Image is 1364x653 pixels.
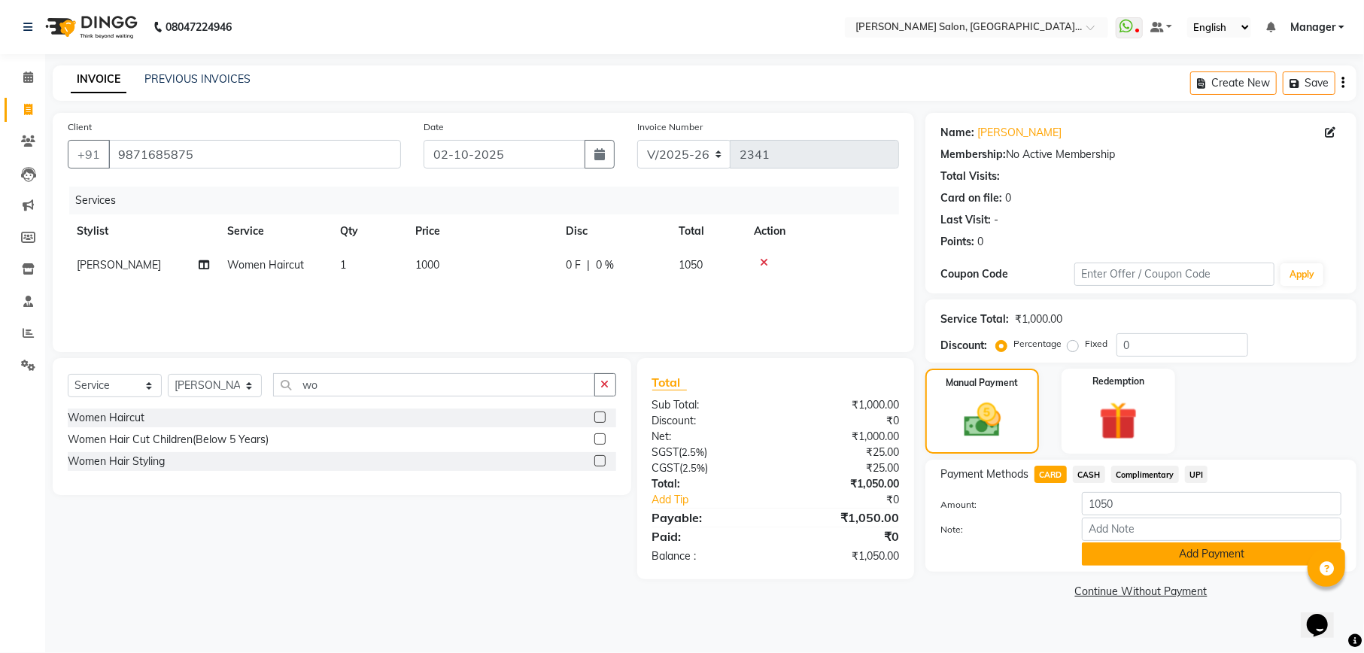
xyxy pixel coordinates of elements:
div: - [994,212,998,228]
span: SGST [652,445,679,459]
div: ( ) [641,445,776,460]
label: Redemption [1092,375,1144,388]
div: Service Total: [940,311,1009,327]
button: Save [1283,71,1335,95]
div: Sub Total: [641,397,776,413]
div: Women Hair Styling [68,454,165,469]
div: Payable: [641,509,776,527]
button: Create New [1190,71,1277,95]
div: Balance : [641,548,776,564]
span: CARD [1034,466,1067,483]
span: 2.5% [682,446,705,458]
span: | [587,257,590,273]
div: ₹1,000.00 [776,397,910,413]
button: +91 [68,140,110,169]
label: Invoice Number [637,120,703,134]
label: Note: [929,523,1071,536]
div: ₹0 [776,413,910,429]
th: Qty [331,214,406,248]
label: Client [68,120,92,134]
div: Last Visit: [940,212,991,228]
span: 0 % [596,257,614,273]
label: Fixed [1085,337,1107,351]
img: _cash.svg [952,399,1013,442]
th: Service [218,214,331,248]
img: logo [38,6,141,48]
th: Disc [557,214,670,248]
div: Net: [641,429,776,445]
label: Date [424,120,444,134]
input: Search or Scan [273,373,595,396]
div: Name: [940,125,974,141]
span: CASH [1073,466,1105,483]
th: Price [406,214,557,248]
div: Total Visits: [940,169,1000,184]
label: Amount: [929,498,1071,512]
div: 0 [977,234,983,250]
input: Add Note [1082,518,1341,541]
div: Women Haircut [68,410,144,426]
span: Manager [1290,20,1335,35]
span: CGST [652,461,680,475]
button: Add Payment [1082,542,1341,566]
span: 1000 [415,258,439,272]
div: No Active Membership [940,147,1341,162]
span: UPI [1185,466,1208,483]
a: INVOICE [71,66,126,93]
b: 08047224946 [166,6,232,48]
div: ₹0 [776,527,910,545]
div: ( ) [641,460,776,476]
label: Percentage [1013,337,1062,351]
input: Search by Name/Mobile/Email/Code [108,140,401,169]
th: Action [745,214,899,248]
span: 1050 [679,258,703,272]
div: Points: [940,234,974,250]
span: 2.5% [683,462,706,474]
div: ₹1,050.00 [776,548,910,564]
div: ₹0 [798,492,910,508]
div: Total: [641,476,776,492]
iframe: chat widget [1301,593,1349,638]
div: Membership: [940,147,1006,162]
span: 0 F [566,257,581,273]
div: ₹1,050.00 [776,476,910,492]
th: Total [670,214,745,248]
input: Enter Offer / Coupon Code [1074,263,1274,286]
div: Women Hair Cut Children(Below 5 Years) [68,432,269,448]
a: Continue Without Payment [928,584,1353,600]
div: Discount: [641,413,776,429]
div: Paid: [641,527,776,545]
span: [PERSON_NAME] [77,258,161,272]
div: Coupon Code [940,266,1074,282]
span: Complimentary [1111,466,1179,483]
a: Add Tip [641,492,798,508]
div: 0 [1005,190,1011,206]
a: PREVIOUS INVOICES [144,72,251,86]
div: ₹25.00 [776,445,910,460]
a: [PERSON_NAME] [977,125,1062,141]
th: Stylist [68,214,218,248]
div: ₹1,050.00 [776,509,910,527]
div: ₹1,000.00 [776,429,910,445]
span: Women Haircut [227,258,304,272]
div: Card on file: [940,190,1002,206]
span: Payment Methods [940,466,1028,482]
img: _gift.svg [1087,397,1150,445]
div: Discount: [940,338,987,354]
div: ₹25.00 [776,460,910,476]
button: Apply [1280,263,1323,286]
span: 1 [340,258,346,272]
label: Manual Payment [946,376,1019,390]
input: Amount [1082,492,1341,515]
span: Total [652,375,687,390]
div: ₹1,000.00 [1015,311,1062,327]
div: Services [69,187,910,214]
